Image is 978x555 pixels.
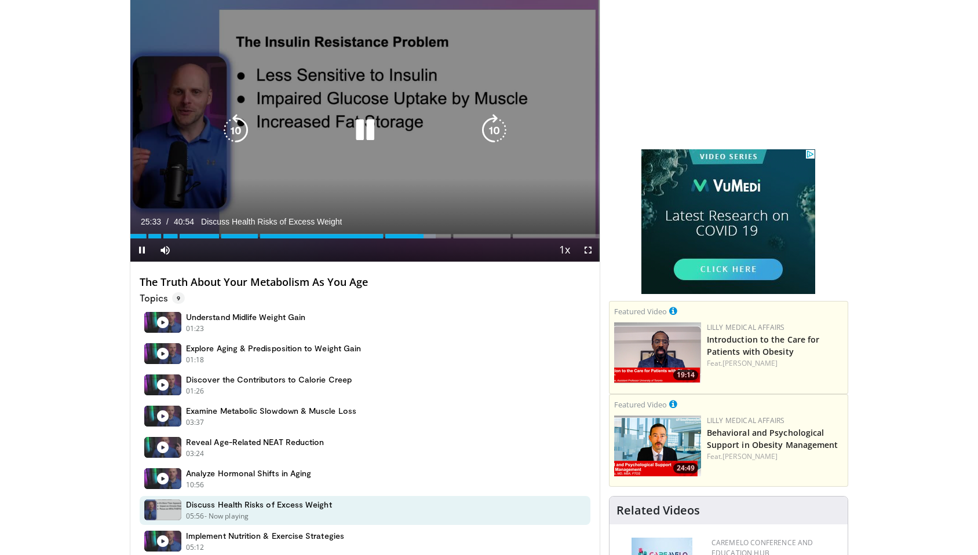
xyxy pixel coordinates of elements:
[186,511,205,521] p: 05:56
[186,355,205,365] p: 01:18
[186,406,356,416] h4: Examine Metabolic Slowdown & Muscle Loss
[707,427,838,450] a: Behavioral and Psychological Support in Obesity Management
[186,499,332,510] h4: Discuss Health Risks of Excess Weight
[707,334,820,357] a: Introduction to the Care for Patients with Obesity
[186,437,324,447] h4: Reveal Age-Related NEAT Reduction
[186,417,205,428] p: 03:37
[186,480,205,490] p: 10:56
[186,343,361,354] h4: Explore Aging & Predisposition to Weight Gain
[166,217,169,226] span: /
[130,234,600,238] div: Progress Bar
[186,468,311,479] h4: Analyze Hormonal Shifts in Aging
[673,463,698,473] span: 24:49
[576,238,600,262] button: Fullscreen
[614,306,667,317] small: Featured Video
[641,149,815,294] iframe: Advertisement
[205,511,249,521] p: - Now playing
[614,399,667,410] small: Featured Video
[722,358,778,368] a: [PERSON_NAME]
[130,238,154,262] button: Pause
[141,217,161,226] span: 25:33
[614,416,701,476] img: ba3304f6-7838-4e41-9c0f-2e31ebde6754.png.150x105_q85_crop-smart_upscale.png
[186,531,344,541] h4: Implement Nutrition & Exercise Strategies
[616,503,700,517] h4: Related Videos
[201,216,342,227] span: Discuss Health Risks of Excess Weight
[154,238,177,262] button: Mute
[174,217,194,226] span: 40:54
[186,542,205,553] p: 05:12
[186,374,352,385] h4: Discover the Contributors to Calorie Creep
[707,358,843,369] div: Feat.
[673,370,698,380] span: 19:14
[553,238,576,262] button: Playback Rate
[186,449,205,459] p: 03:24
[140,276,590,289] h4: The Truth About Your Metabolism As You Age
[614,322,701,383] img: acc2e291-ced4-4dd5-b17b-d06994da28f3.png.150x105_q85_crop-smart_upscale.png
[614,416,701,476] a: 24:49
[186,386,205,396] p: 01:26
[707,451,843,462] div: Feat.
[172,292,185,304] span: 9
[186,312,305,322] h4: Understand Midlife Weight Gain
[614,322,701,383] a: 19:14
[707,416,785,425] a: Lilly Medical Affairs
[722,451,778,461] a: [PERSON_NAME]
[140,292,185,304] p: Topics
[186,324,205,334] p: 01:23
[707,322,785,332] a: Lilly Medical Affairs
